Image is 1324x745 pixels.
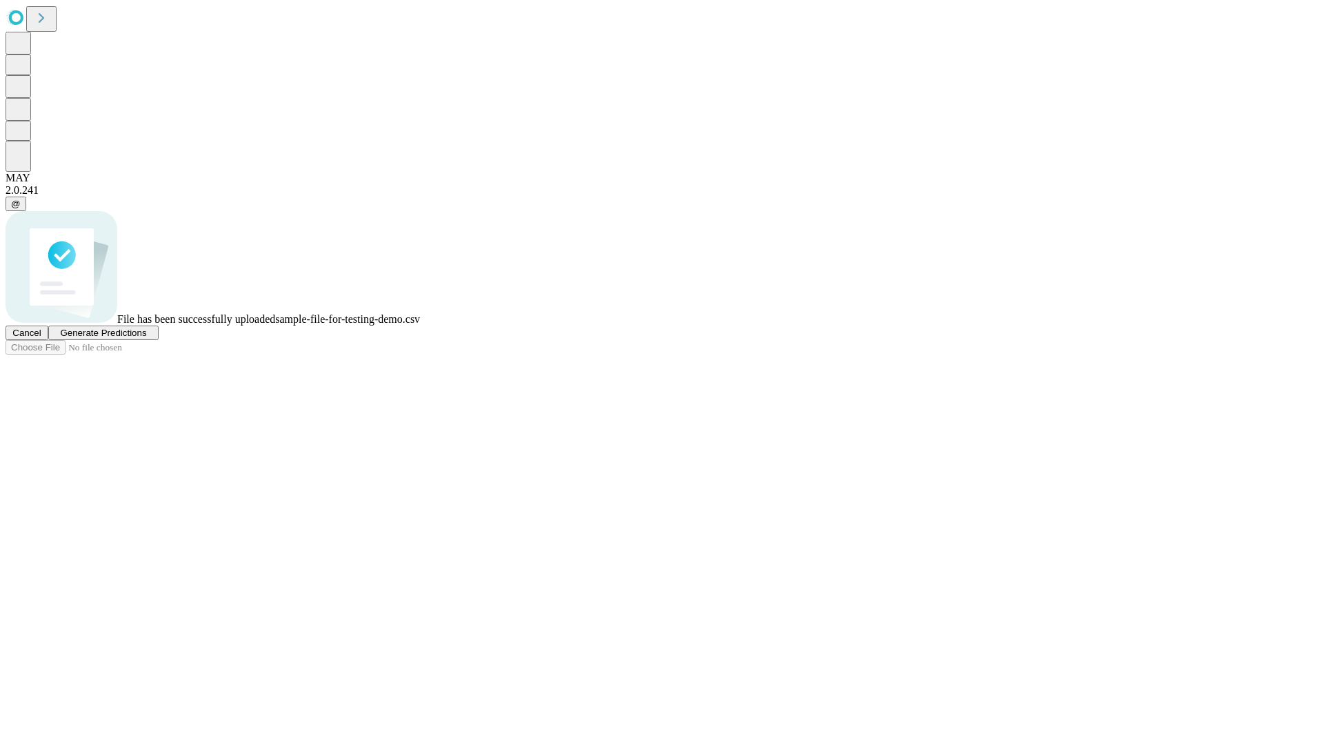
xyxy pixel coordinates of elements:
span: File has been successfully uploaded [117,313,275,325]
div: 2.0.241 [6,184,1318,197]
button: Cancel [6,326,48,340]
div: MAY [6,172,1318,184]
button: @ [6,197,26,211]
span: Generate Predictions [60,328,146,338]
button: Generate Predictions [48,326,159,340]
span: @ [11,199,21,209]
span: Cancel [12,328,41,338]
span: sample-file-for-testing-demo.csv [275,313,420,325]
